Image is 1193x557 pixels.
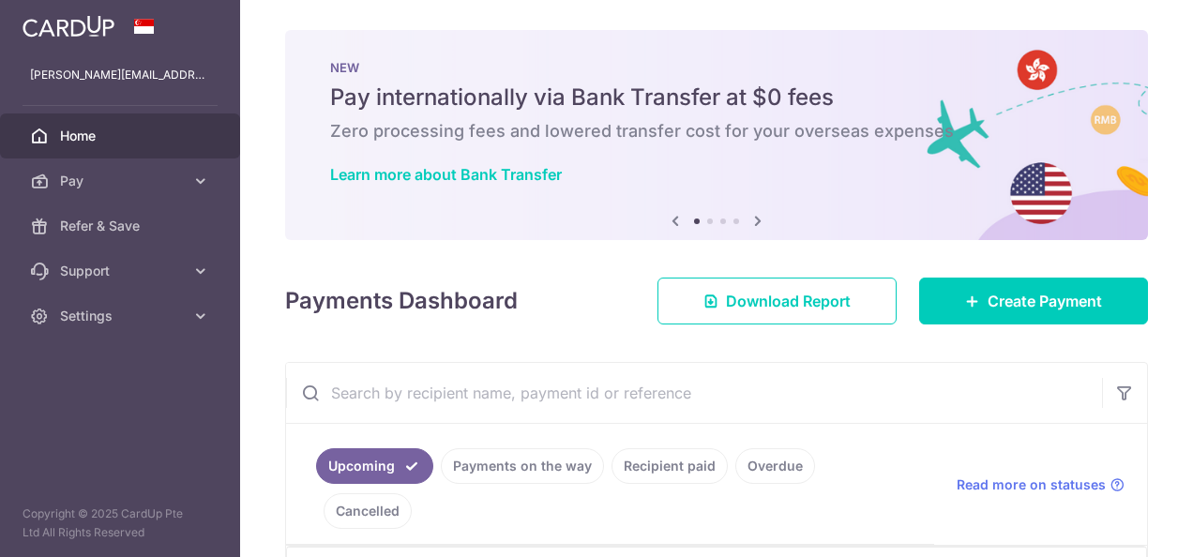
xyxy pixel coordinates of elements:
[988,290,1102,312] span: Create Payment
[330,120,1103,143] h6: Zero processing fees and lowered transfer cost for your overseas expenses
[60,172,184,190] span: Pay
[957,475,1125,494] a: Read more on statuses
[60,307,184,325] span: Settings
[657,278,897,324] a: Download Report
[60,217,184,235] span: Refer & Save
[285,30,1148,240] img: Bank transfer banner
[316,448,433,484] a: Upcoming
[286,363,1102,423] input: Search by recipient name, payment id or reference
[330,83,1103,113] h5: Pay internationally via Bank Transfer at $0 fees
[285,284,518,318] h4: Payments Dashboard
[612,448,728,484] a: Recipient paid
[324,493,412,529] a: Cancelled
[330,165,562,184] a: Learn more about Bank Transfer
[60,262,184,280] span: Support
[23,15,114,38] img: CardUp
[919,278,1148,324] a: Create Payment
[735,448,815,484] a: Overdue
[60,127,184,145] span: Home
[30,66,210,84] p: [PERSON_NAME][EMAIL_ADDRESS][DOMAIN_NAME]
[726,290,851,312] span: Download Report
[330,60,1103,75] p: NEW
[441,448,604,484] a: Payments on the way
[957,475,1106,494] span: Read more on statuses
